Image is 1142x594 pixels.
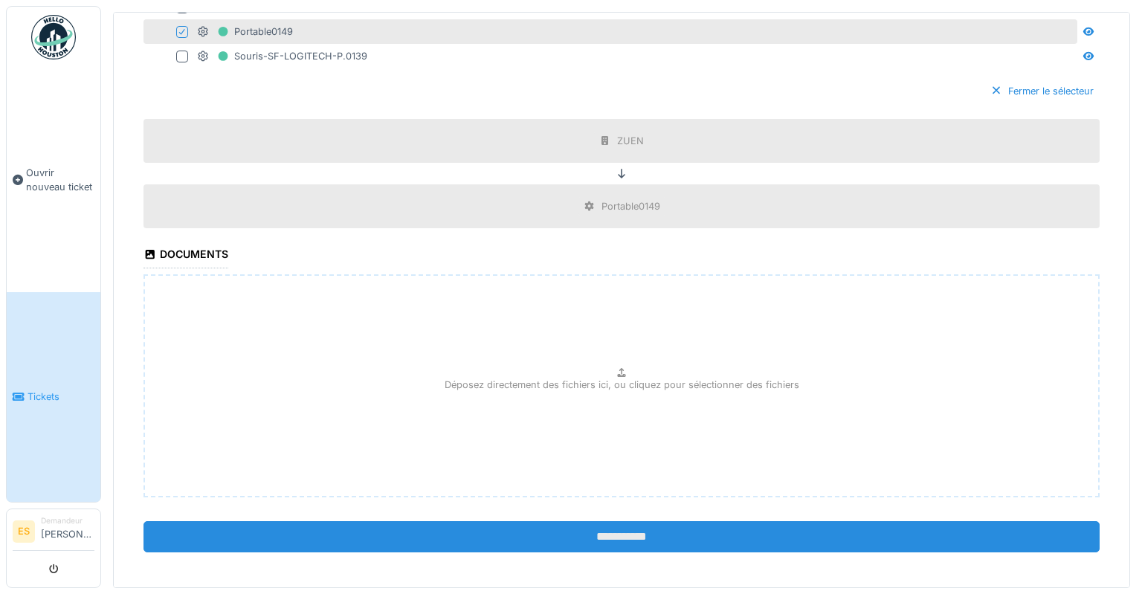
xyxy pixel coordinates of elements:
a: ES Demandeur[PERSON_NAME] [13,515,94,551]
li: ES [13,520,35,543]
p: Déposez directement des fichiers ici, ou cliquez pour sélectionner des fichiers [445,378,799,392]
div: Portable0149 [197,22,293,41]
span: Tickets [28,390,94,404]
img: Badge_color-CXgf-gQk.svg [31,15,76,59]
a: Tickets [7,292,100,503]
span: Ouvrir nouveau ticket [26,166,94,194]
div: Demandeur [41,515,94,526]
div: Souris-SF-LOGITECH-P.0139 [197,47,367,65]
a: Ouvrir nouveau ticket [7,68,100,292]
div: Portable0149 [601,199,660,213]
div: ZUEN [617,134,644,148]
div: Documents [143,243,228,268]
li: [PERSON_NAME] [41,515,94,547]
div: Fermer le sélecteur [984,81,1100,101]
